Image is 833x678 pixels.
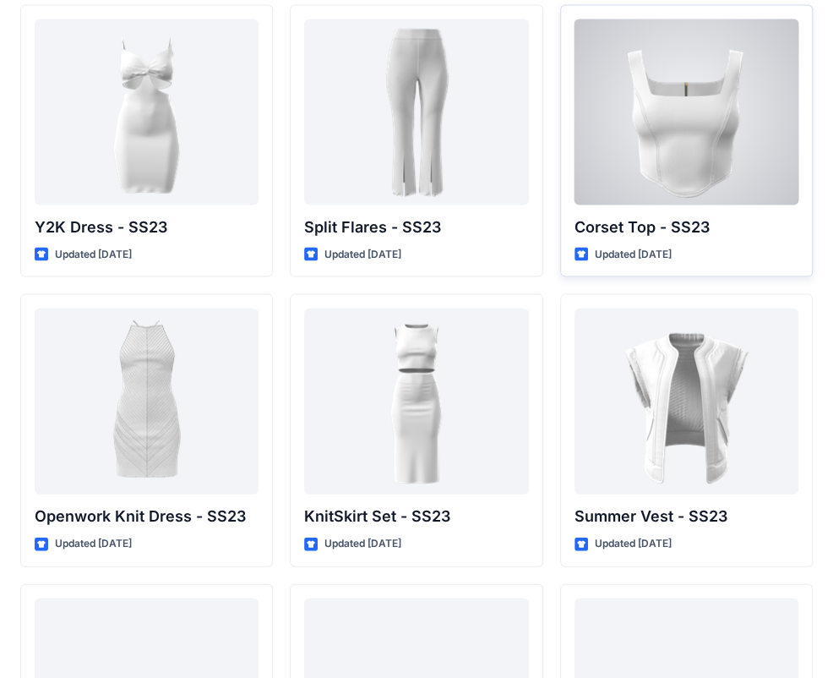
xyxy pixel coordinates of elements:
[35,309,259,495] a: Openwork Knit Dress - SS23
[595,246,672,264] p: Updated [DATE]
[304,505,528,528] p: KnitSkirt Set - SS23
[304,216,528,239] p: Split Flares - SS23
[35,19,259,205] a: Y2K Dress - SS23
[304,309,528,495] a: KnitSkirt Set - SS23
[35,216,259,239] p: Y2K Dress - SS23
[574,505,798,528] p: Summer Vest - SS23
[55,246,132,264] p: Updated [DATE]
[324,535,401,553] p: Updated [DATE]
[595,535,672,553] p: Updated [DATE]
[574,216,798,239] p: Corset Top - SS23
[324,246,401,264] p: Updated [DATE]
[304,19,528,205] a: Split Flares - SS23
[574,309,798,495] a: Summer Vest - SS23
[574,19,798,205] a: Corset Top - SS23
[55,535,132,553] p: Updated [DATE]
[35,505,259,528] p: Openwork Knit Dress - SS23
